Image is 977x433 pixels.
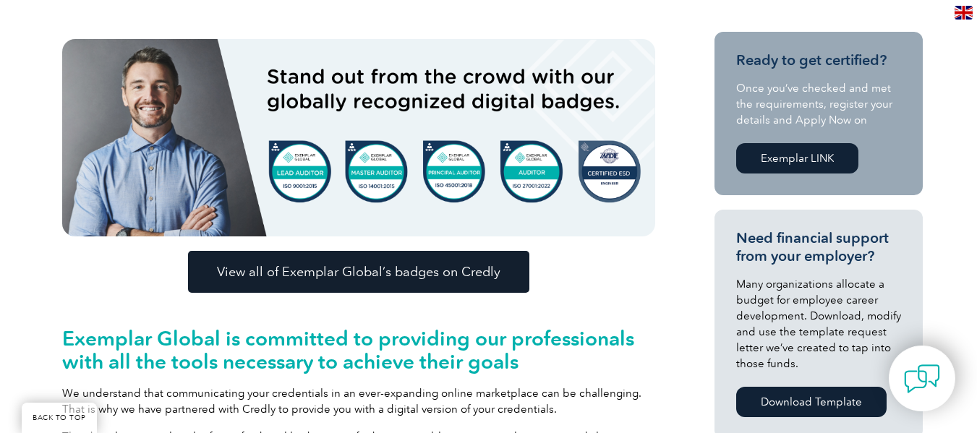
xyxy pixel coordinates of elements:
a: View all of Exemplar Global’s badges on Credly [188,251,529,293]
p: We understand that communicating your credentials in an ever-expanding online marketplace can be ... [62,385,655,417]
a: Exemplar LINK [736,143,858,173]
p: Once you’ve checked and met the requirements, register your details and Apply Now on [736,80,901,128]
img: badges [62,39,655,236]
h3: Ready to get certified? [736,51,901,69]
img: en [955,6,973,20]
p: Many organizations allocate a budget for employee career development. Download, modify and use th... [736,276,901,372]
a: Download Template [736,387,887,417]
h2: Exemplar Global is committed to providing our professionals with all the tools necessary to achie... [62,327,655,373]
h3: Need financial support from your employer? [736,229,901,265]
a: BACK TO TOP [22,403,97,433]
img: contact-chat.png [904,361,940,397]
span: View all of Exemplar Global’s badges on Credly [217,265,500,278]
